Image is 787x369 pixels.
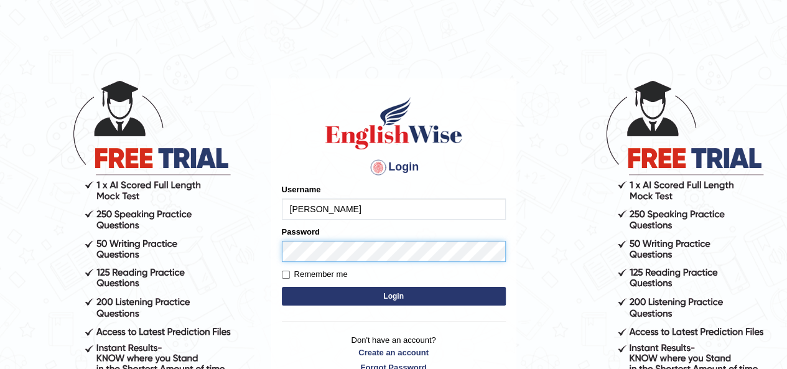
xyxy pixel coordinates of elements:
a: Create an account [282,347,506,358]
label: Username [282,184,321,195]
button: Login [282,287,506,306]
h4: Login [282,157,506,177]
label: Remember me [282,268,348,281]
img: Logo of English Wise sign in for intelligent practice with AI [323,95,465,151]
input: Remember me [282,271,290,279]
label: Password [282,226,320,238]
